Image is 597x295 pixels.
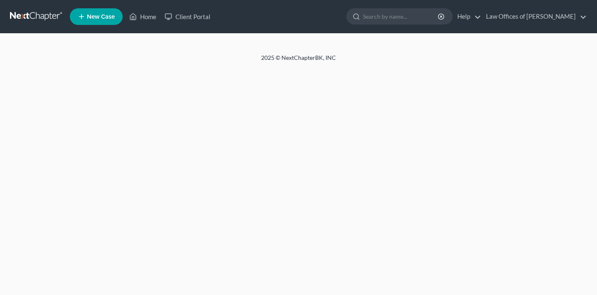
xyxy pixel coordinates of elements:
[87,14,115,20] span: New Case
[160,9,215,24] a: Client Portal
[482,9,587,24] a: Law Offices of [PERSON_NAME]
[453,9,481,24] a: Help
[363,9,439,24] input: Search by name...
[62,54,535,69] div: 2025 © NextChapterBK, INC
[125,9,160,24] a: Home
